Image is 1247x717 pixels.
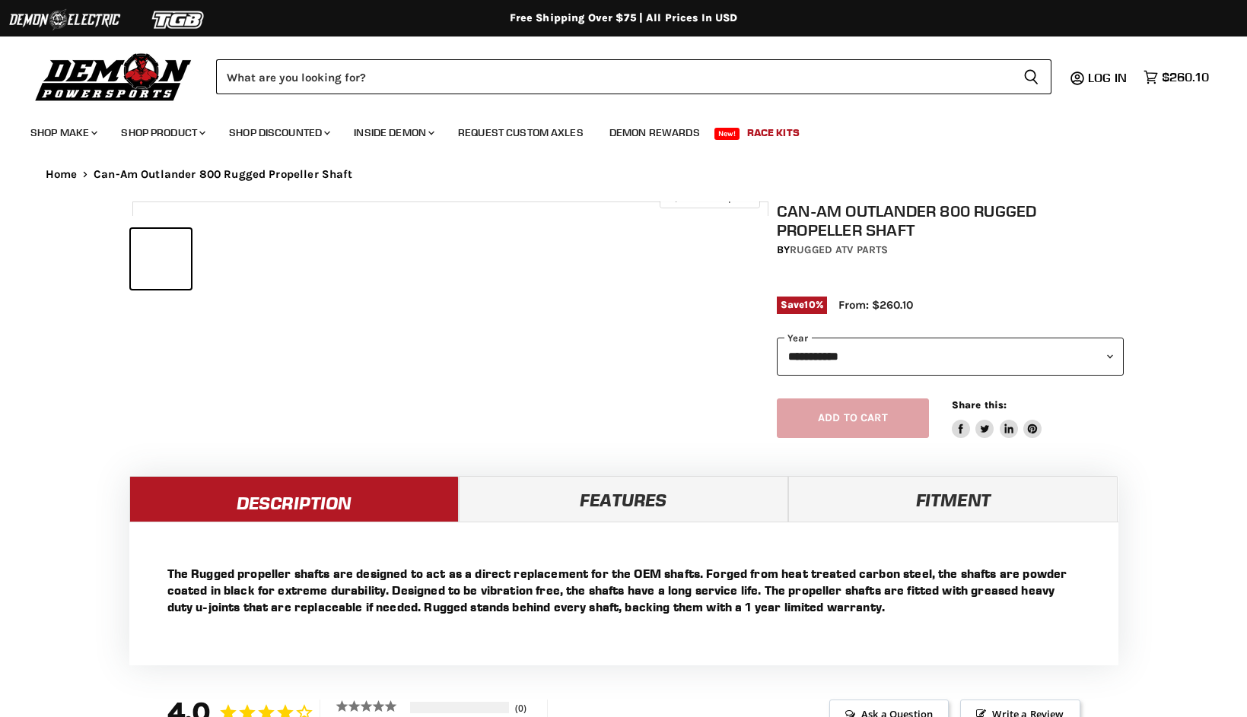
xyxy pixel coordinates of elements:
a: Inside Demon [342,117,444,148]
ul: Main menu [19,111,1205,148]
a: $260.10 [1136,66,1217,88]
span: $260.10 [1162,70,1209,84]
a: Features [459,476,788,522]
select: year [777,338,1124,375]
span: From: $260.10 [838,298,913,312]
img: Demon Powersports [30,49,197,103]
button: Can-Am Outlander 800 Rugged Propeller Shaft thumbnail [131,229,191,289]
span: Can-Am Outlander 800 Rugged Propeller Shaft [94,168,352,181]
a: Log in [1081,71,1136,84]
a: Description [129,476,459,522]
a: Race Kits [736,117,811,148]
a: Home [46,168,78,181]
span: Save % [777,297,827,313]
a: Rugged ATV Parts [790,243,888,256]
span: 10 [804,299,815,310]
aside: Share this: [952,398,1042,439]
a: Request Custom Axles [447,117,595,148]
nav: Breadcrumbs [15,168,1233,181]
span: Click to expand [667,192,752,203]
a: Shop Product [110,117,215,148]
h1: Can-Am Outlander 800 Rugged Propeller Shaft [777,201,1124,240]
p: The Rugged propeller shafts are designed to act as a direct replacement for the OEM shafts. Forge... [167,565,1080,615]
img: Demon Electric Logo 2 [8,5,122,34]
input: Search [216,59,1011,94]
form: Product [216,59,1051,94]
span: New! [714,128,740,140]
a: Fitment [788,476,1118,522]
a: Demon Rewards [598,117,711,148]
span: Share this: [952,399,1007,411]
span: Log in [1088,70,1127,85]
img: TGB Logo 2 [122,5,236,34]
div: by [777,242,1124,259]
a: Shop Make [19,117,107,148]
button: Search [1011,59,1051,94]
a: Shop Discounted [218,117,339,148]
div: Free Shipping Over $75 | All Prices In USD [15,11,1233,25]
